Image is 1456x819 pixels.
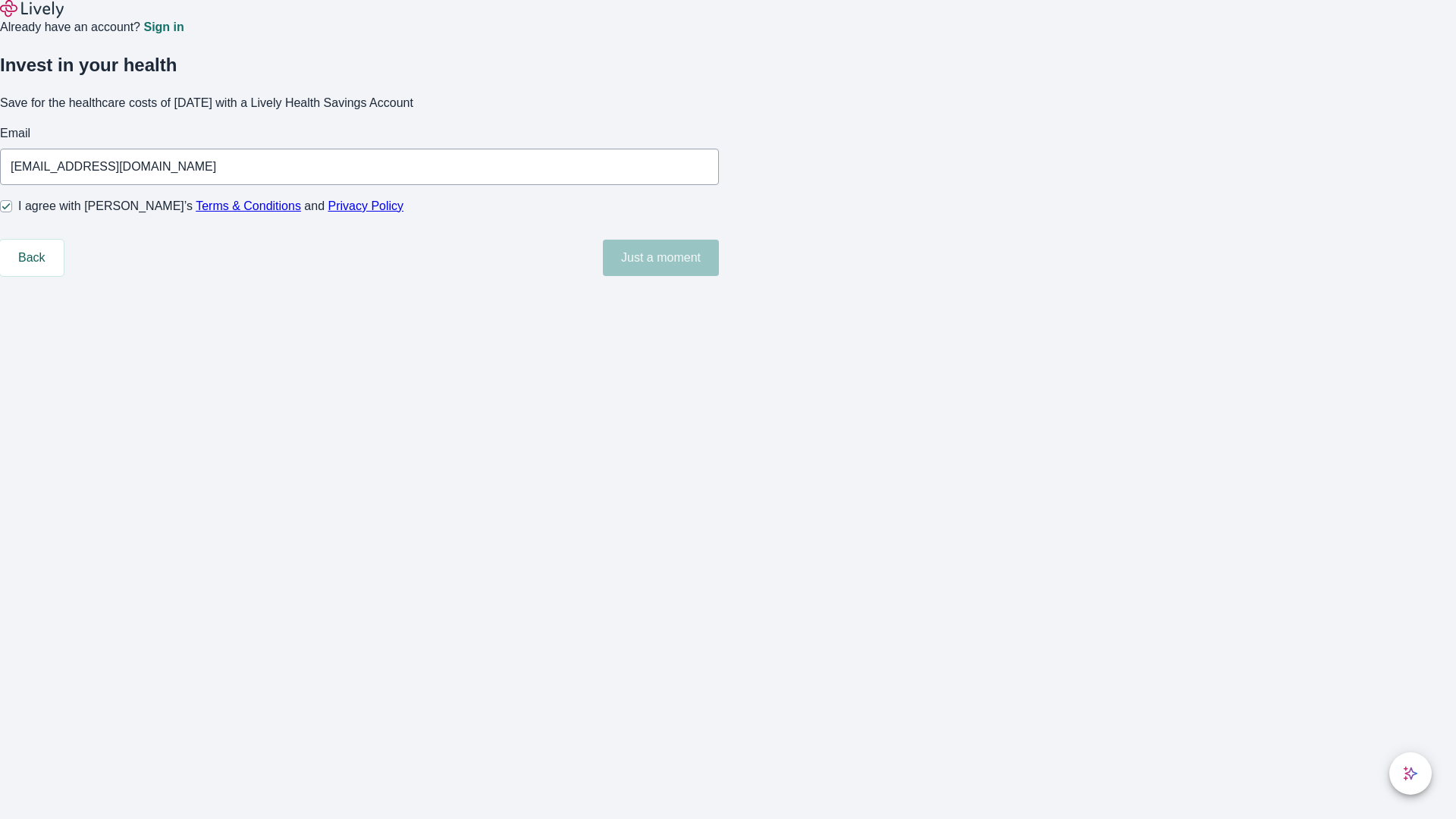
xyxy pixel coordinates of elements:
a: Privacy Policy [328,199,404,212]
svg: Lively AI Assistant [1403,766,1418,781]
a: Sign in [143,21,184,33]
span: I agree with [PERSON_NAME]’s and [18,197,403,215]
button: chat [1389,752,1432,795]
a: Terms & Conditions [196,199,301,212]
